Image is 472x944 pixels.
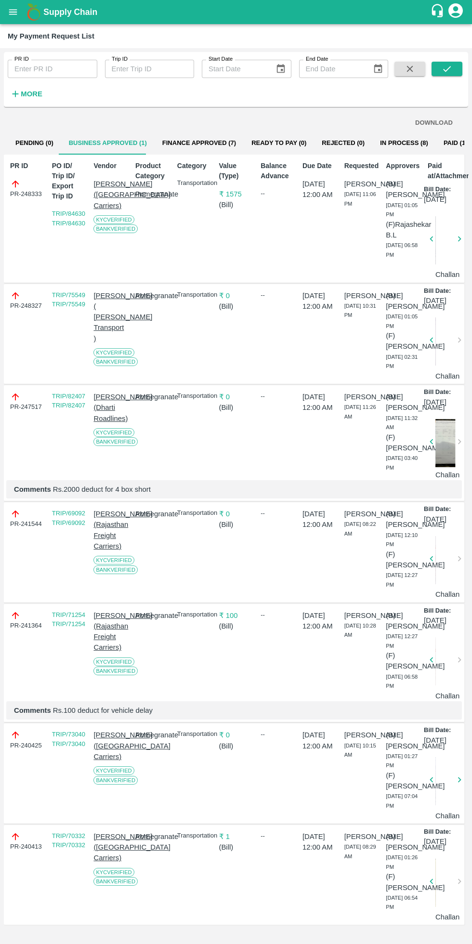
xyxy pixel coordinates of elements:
p: ( Bill ) [219,741,253,751]
span: [DATE] 08:22 AM [344,521,376,537]
span: [DATE] 01:05 PM [386,314,418,329]
a: TRIP/70332 TRIP/70332 [52,832,85,849]
p: [DATE] [424,514,446,524]
span: [DATE] 12:10 PM [386,532,418,548]
p: ( Bill ) [219,621,253,631]
p: Pomegranate [135,392,170,402]
p: [PERSON_NAME] [344,730,379,740]
p: Transportation [177,509,211,518]
p: Transportation [177,392,211,401]
p: Rs.2000 deduct for 4 box short [14,484,454,495]
p: (F) [PERSON_NAME] [386,770,420,792]
p: Transportation [177,730,211,739]
span: [DATE] 08:29 AM [344,844,376,859]
div: PR-247517 [10,392,44,412]
p: ( Bill ) [219,519,253,530]
span: [DATE] 01:27 PM [386,753,418,769]
span: [DATE] 10:31 PM [344,303,376,318]
input: Enter PR ID [8,60,97,78]
span: KYC Verified [93,556,134,564]
p: [PERSON_NAME] [344,610,379,621]
span: [DATE] 11:06 PM [344,191,376,207]
div: PR-241544 [10,509,44,529]
button: Pending (0) [8,131,61,155]
p: Rs.100 deduct for vehicle delay [14,705,454,716]
p: [PERSON_NAME] ( [PERSON_NAME] Transport ) [93,290,128,344]
button: Business Approved (1) [61,131,155,155]
span: KYC Verified [93,868,134,877]
p: ₹ 0 [219,290,253,301]
span: Bank Verified [93,565,138,574]
p: [DATE] 12:00 AM [302,179,337,200]
p: Requested [344,161,379,171]
p: Pomegranate [135,290,170,301]
p: Challan [435,371,456,381]
span: Bank Verified [93,224,138,233]
div: -- [261,730,295,739]
span: [DATE] 06:58 PM [386,674,418,689]
label: Trip ID [112,55,128,63]
p: (B) [PERSON_NAME] [386,831,420,853]
span: [DATE] 11:26 AM [344,404,376,420]
span: [DATE] 02:31 PM [386,354,418,369]
p: Transportation [177,610,211,619]
p: Approvers [386,161,420,171]
p: ₹ 0 [219,730,253,740]
p: [DATE] [424,397,446,407]
p: Challan [435,589,456,600]
label: PR ID [14,55,29,63]
span: [DATE] 06:58 PM [386,242,418,258]
p: Category [177,161,211,171]
p: [PERSON_NAME] [344,509,379,519]
p: Product Category [135,161,170,181]
p: (F) [PERSON_NAME] [386,549,420,571]
b: Comments [14,485,51,493]
span: [DATE] 12:27 PM [386,633,418,649]
p: Bill Date: [424,388,451,397]
button: In Process (8) [372,131,436,155]
a: TRIP/75549 TRIP/75549 [52,291,85,308]
p: [PERSON_NAME] [344,392,379,402]
p: Bill Date: [424,185,451,194]
span: [DATE] 12:27 PM [386,572,418,588]
a: Supply Chain [43,5,430,19]
p: (F) [PERSON_NAME] [386,330,420,352]
div: -- [261,831,295,841]
p: (B) [PERSON_NAME] [386,179,420,200]
img: logo [24,2,43,22]
p: [PERSON_NAME] [344,831,379,842]
p: Balance Advance [261,161,295,181]
div: customer-support [430,3,447,21]
p: Vendor [93,161,128,171]
p: [DATE] 12:00 AM [302,610,337,632]
span: [DATE] 11:32 AM [386,415,418,431]
span: Bank Verified [93,667,138,675]
div: PR-248333 [10,179,44,199]
p: Bill Date: [424,505,451,514]
p: [PERSON_NAME]([GEOGRAPHIC_DATA] Carriers) [93,730,128,762]
span: KYC Verified [93,428,134,437]
p: [DATE] 12:00 AM [302,730,337,751]
p: ( Bill ) [219,301,253,312]
p: Pomegranate [135,730,170,740]
p: ₹ 1 [219,831,253,842]
span: Bank Verified [93,437,138,446]
div: -- [261,189,295,198]
p: Bill Date: [424,287,451,296]
p: Bill Date: [424,726,451,735]
p: Bill Date: [424,827,451,837]
p: [PERSON_NAME] (Rajasthan Freight Carriers) [93,610,128,653]
p: (B) [PERSON_NAME] [386,290,420,312]
p: Transportation [177,179,211,188]
p: PR ID [10,161,44,171]
p: ₹ 0 [219,509,253,519]
div: PR-240413 [10,831,44,852]
button: Choose date [272,60,290,78]
p: ₹ 1575 [219,189,253,199]
p: (F) Rajashekar B.L [386,219,420,241]
p: (B) [PERSON_NAME] [386,610,420,632]
p: (B) [PERSON_NAME] [386,509,420,530]
span: [DATE] 03:40 PM [386,455,418,471]
p: ( Bill ) [219,842,253,852]
p: (B) [PERSON_NAME] [386,730,420,751]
